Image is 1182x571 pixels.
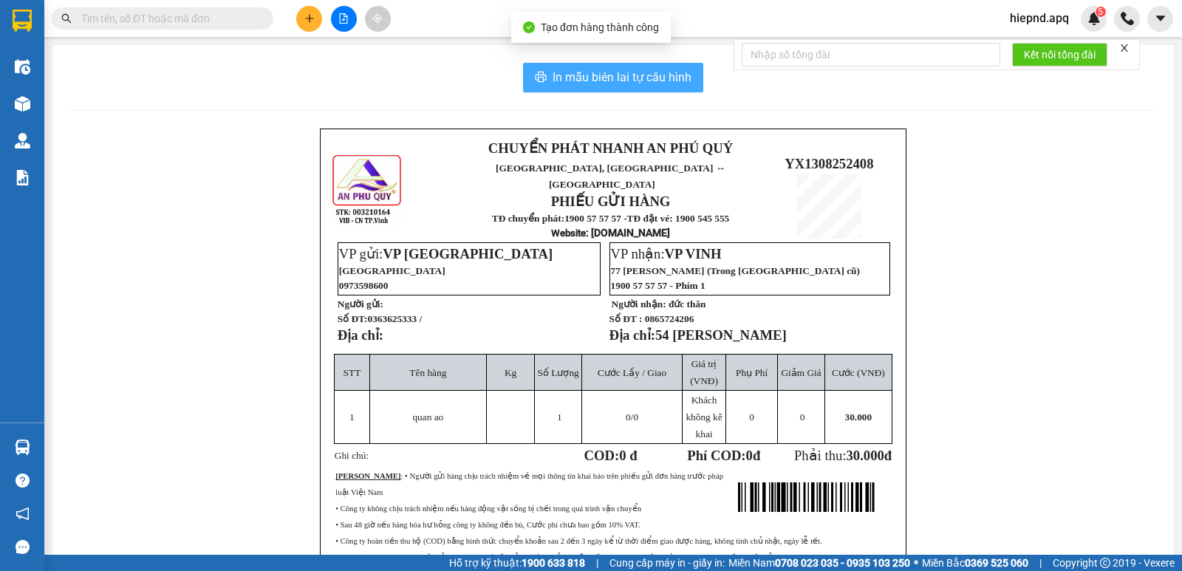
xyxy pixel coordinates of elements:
[296,6,322,32] button: plus
[523,63,703,92] button: printerIn mẫu biên lai tự cấu hình
[609,313,643,324] strong: Số ĐT :
[16,473,30,488] span: question-circle
[1039,555,1042,571] span: |
[505,367,516,378] span: Kg
[349,411,355,423] span: 1
[1096,7,1106,17] sup: 5
[687,448,760,463] strong: Phí COD: đ
[331,6,357,32] button: file-add
[335,537,821,545] span: • Công ty hoàn tiền thu hộ (COD) bằng hình thức chuyển khoản sau 2 đến 3 ngày kể từ thời điểm gia...
[611,246,722,261] span: VP nhận:
[775,557,910,569] strong: 0708 023 035 - 0935 103 250
[81,10,256,27] input: Tìm tên, số ĐT hoặc mã đơn
[645,313,694,324] span: 0865724206
[367,313,422,324] span: 0363625333 /
[596,555,598,571] span: |
[335,521,640,529] span: • Sau 48 giờ nếu hàng hóa hư hỏng công ty không đền bù, Cước phí chưa bao gồm 10% VAT.
[344,367,361,378] span: STT
[339,265,445,276] span: [GEOGRAPHIC_DATA]
[15,133,30,148] img: warehouse-icon
[335,505,641,513] span: • Công ty không chịu trách nhiệm nếu hàng động vật sống bị chết trong quá trình vận chuyển
[1154,12,1167,25] span: caret-down
[800,411,805,423] span: 0
[449,555,585,571] span: Hỗ trợ kỹ thuật:
[304,13,315,24] span: plus
[749,411,754,423] span: 0
[794,448,892,463] span: Phải thu:
[16,507,30,521] span: notification
[409,367,446,378] span: Tên hàng
[728,555,910,571] span: Miền Nam
[188,81,277,96] span: YX1308252368
[331,153,404,226] img: logo
[609,555,725,571] span: Cung cấp máy in - giấy in:
[492,213,564,224] strong: TĐ chuyển phát:
[335,472,723,496] span: : • Người gửi hàng chịu trách nhiệm về mọi thông tin khai báo trên phiếu gửi đơn hàng trước pháp ...
[15,170,30,185] img: solution-icon
[619,448,637,463] span: 0 đ
[845,411,872,423] span: 30.000
[922,555,1028,571] span: Miền Bắc
[365,6,391,32] button: aim
[61,13,72,24] span: search
[609,327,655,343] strong: Địa chỉ:
[15,96,30,112] img: warehouse-icon
[412,411,443,423] span: quan ao
[13,10,32,32] img: logo-vxr
[998,9,1081,27] span: hiepnd.apq
[785,156,873,171] span: YX1308252408
[553,68,691,86] span: In mẫu biên lai tự cấu hình
[686,394,722,440] span: Khách không kê khai
[655,327,787,343] span: 54 [PERSON_NAME]
[1098,7,1103,17] span: 5
[965,557,1028,569] strong: 0369 525 060
[1024,47,1096,63] span: Kết nối tổng đài
[338,13,349,24] span: file-add
[522,557,585,569] strong: 1900 633 818
[846,448,884,463] span: 30.000
[488,140,733,156] strong: CHUYỂN PHÁT NHANH AN PHÚ QUÝ
[66,12,173,60] strong: CHUYỂN PHÁT NHANH AN PHÚ QUÝ
[339,280,389,291] span: 0973598600
[584,448,638,463] strong: COD:
[338,327,383,343] strong: Địa chỉ:
[627,213,730,224] strong: TĐ đặt vé: 1900 545 555
[1087,12,1101,25] img: icon-new-feature
[338,298,383,310] strong: Người gửi:
[612,298,666,310] strong: Người nhận:
[1121,12,1134,25] img: phone-icon
[626,411,631,423] span: 0
[746,448,753,463] span: 0
[1147,6,1173,32] button: caret-down
[611,280,706,291] span: 1900 57 57 57 - Phím 1
[914,560,918,566] span: ⚪️
[665,246,722,261] span: VP VINH
[541,21,659,33] span: Tạo đơn hàng thành công
[61,105,180,120] strong: PHIẾU GỬI HÀNG
[58,63,180,101] span: [GEOGRAPHIC_DATA], [GEOGRAPHIC_DATA] ↔ [GEOGRAPHIC_DATA]
[15,440,30,455] img: warehouse-icon
[832,367,885,378] span: Cước (VNĐ)
[557,411,562,423] span: 1
[690,358,718,386] span: Giá trị (VNĐ)
[742,43,1000,66] input: Nhập số tổng đài
[15,59,30,75] img: warehouse-icon
[1012,43,1107,66] button: Kết nối tổng đài
[626,411,638,423] span: /0
[335,472,400,480] strong: [PERSON_NAME]
[551,227,670,239] strong: : [DOMAIN_NAME]
[339,246,553,261] span: VP gửi:
[538,367,579,378] span: Số Lượng
[496,163,725,190] span: [GEOGRAPHIC_DATA], [GEOGRAPHIC_DATA] ↔ [GEOGRAPHIC_DATA]
[338,313,422,324] strong: Số ĐT:
[335,450,369,461] span: Ghi chú:
[1119,43,1130,53] span: close
[1100,558,1110,568] span: copyright
[8,44,52,117] img: logo
[884,448,892,463] span: đ
[598,367,666,378] span: Cước Lấy / Giao
[551,194,671,209] strong: PHIẾU GỬI HÀNG
[383,246,553,261] span: VP [GEOGRAPHIC_DATA]
[669,298,706,310] span: đức thân
[781,367,821,378] span: Giảm Giá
